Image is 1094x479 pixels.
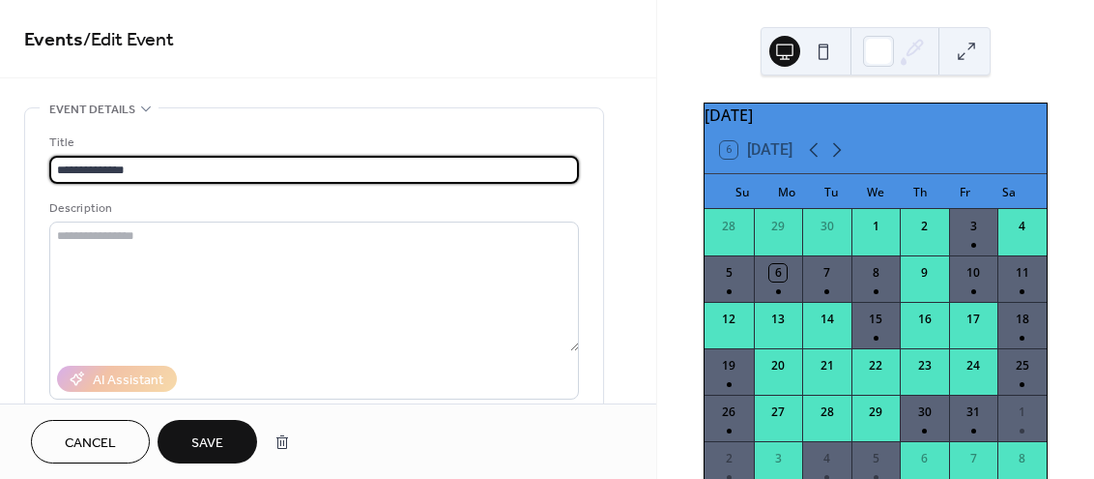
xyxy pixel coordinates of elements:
a: Events [24,21,83,59]
div: 7 [964,450,982,467]
div: 12 [720,311,737,328]
div: 3 [769,450,787,467]
div: 23 [916,357,934,374]
div: Title [49,133,575,153]
div: 29 [769,218,787,235]
div: 13 [769,311,787,328]
div: 1 [1014,404,1031,421]
div: 26 [720,404,737,421]
span: Cancel [65,434,116,454]
div: 7 [819,264,836,282]
div: 19 [720,357,737,374]
div: 30 [819,218,836,235]
div: Fr [942,174,987,209]
div: 31 [964,404,982,421]
div: We [853,174,898,209]
div: 29 [867,404,884,421]
div: 27 [769,404,787,421]
div: Tu [809,174,853,209]
div: Sa [987,174,1031,209]
div: 28 [720,218,737,235]
div: 25 [1014,357,1031,374]
div: 16 [916,311,934,328]
span: Event details [49,100,135,120]
div: 6 [916,450,934,467]
div: Description [49,198,575,219]
div: 28 [819,404,836,421]
div: 3 [964,218,982,235]
div: 20 [769,357,787,374]
div: 6 [769,264,787,282]
div: 1 [867,218,884,235]
div: 9 [916,264,934,282]
div: 11 [1014,264,1031,282]
div: 2 [720,450,737,467]
div: 21 [819,357,836,374]
div: 30 [916,404,934,421]
div: 22 [867,357,884,374]
div: 15 [867,311,884,328]
div: Th [898,174,942,209]
div: 4 [819,450,836,467]
div: 4 [1014,218,1031,235]
div: 2 [916,218,934,235]
div: 18 [1014,311,1031,328]
div: 17 [964,311,982,328]
div: 5 [720,264,737,282]
div: 24 [964,357,982,374]
div: 8 [867,264,884,282]
button: Save [158,420,257,464]
div: [DATE] [705,104,1047,127]
div: Su [720,174,764,209]
button: Cancel [31,420,150,464]
div: 5 [867,450,884,467]
span: / Edit Event [83,21,174,59]
span: Save [191,434,223,454]
div: Mo [764,174,809,209]
div: 10 [964,264,982,282]
div: 14 [819,311,836,328]
div: 8 [1014,450,1031,467]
